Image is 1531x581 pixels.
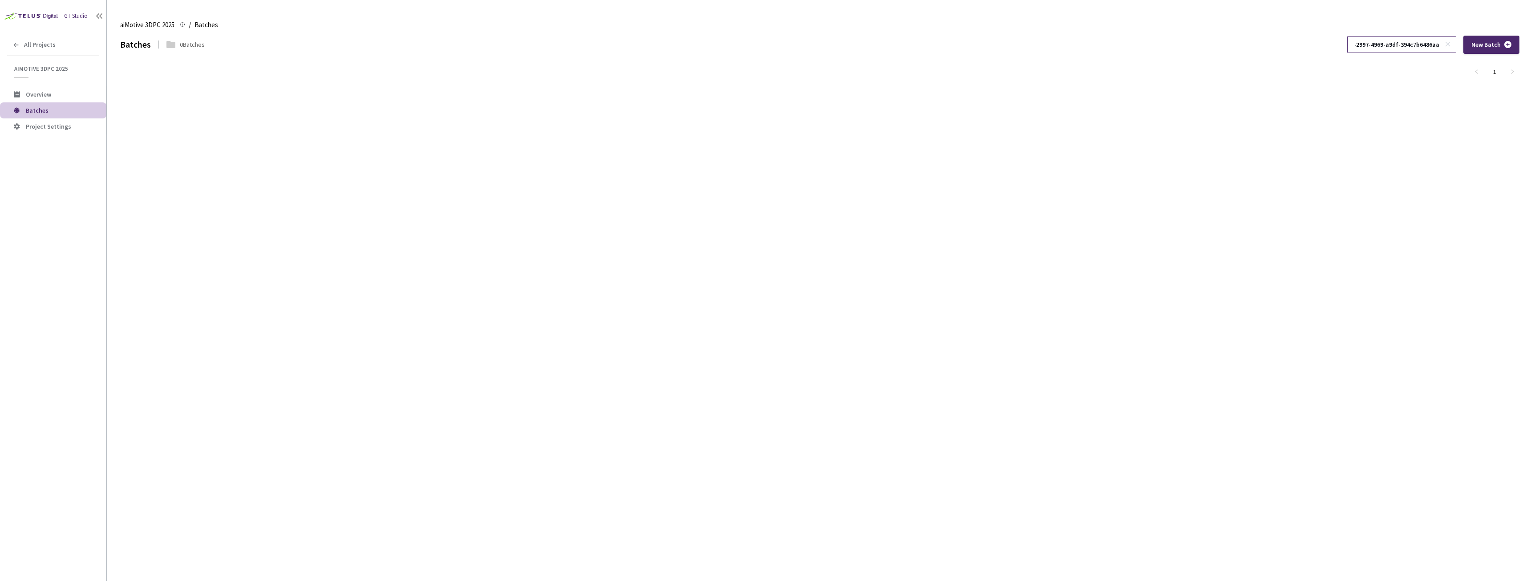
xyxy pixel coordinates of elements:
span: aiMotive 3DPC 2025 [14,65,94,73]
div: GT Studio [64,12,88,20]
li: Next Page [1505,65,1519,79]
a: 1 [1488,65,1501,78]
span: All Projects [24,41,56,49]
button: left [1470,65,1484,79]
span: aiMotive 3DPC 2025 [120,20,174,30]
button: right [1505,65,1519,79]
li: / [189,20,191,30]
span: New Batch [1471,41,1501,49]
li: 1 [1487,65,1502,79]
span: Batches [26,106,49,114]
li: Previous Page [1470,65,1484,79]
span: Project Settings [26,122,71,130]
div: 0 Batches [180,40,205,49]
span: left [1474,69,1479,74]
span: Batches [194,20,218,30]
span: right [1510,69,1515,74]
input: Search [1350,37,1445,53]
span: Overview [26,90,51,98]
div: Batches [120,37,151,51]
